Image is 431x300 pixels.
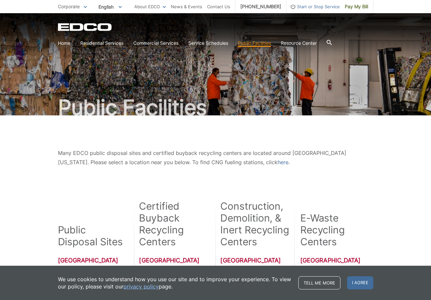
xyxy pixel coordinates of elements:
span: Many EDCO public disposal sites and certified buyback recycling centers are located around [GEOGR... [58,150,346,165]
a: Residential Services [80,40,123,47]
a: Service Schedules [188,40,228,47]
a: EDCD logo. Return to the homepage. [58,23,113,31]
h1: Public Facilities [58,97,373,118]
h2: Certified Buyback Recycling Centers [139,200,205,248]
h3: [GEOGRAPHIC_DATA] [139,257,205,264]
span: I agree [347,276,373,289]
h2: Construction, Demolition, & Inert Recycling Centers [220,200,289,248]
h3: [GEOGRAPHIC_DATA] [220,257,289,264]
a: Public Facilities [238,40,271,47]
h3: [GEOGRAPHIC_DATA] [300,257,373,264]
p: We use cookies to understand how you use our site and to improve your experience. To view our pol... [58,276,292,290]
a: Resource Center [281,40,317,47]
span: Pay My Bill [345,3,368,10]
a: privacy policy [123,283,159,290]
a: About EDCO [134,3,166,10]
h2: E-Waste Recycling Centers [300,212,373,248]
a: here [278,158,288,167]
a: News & Events [171,3,202,10]
span: Corporate [58,4,80,9]
h3: [GEOGRAPHIC_DATA] [58,257,128,264]
a: Contact Us [207,3,230,10]
a: Home [58,40,70,47]
h2: Public Disposal Sites [58,224,123,248]
span: English [94,1,127,12]
a: Commercial Services [133,40,178,47]
a: Tell me more [298,276,340,289]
